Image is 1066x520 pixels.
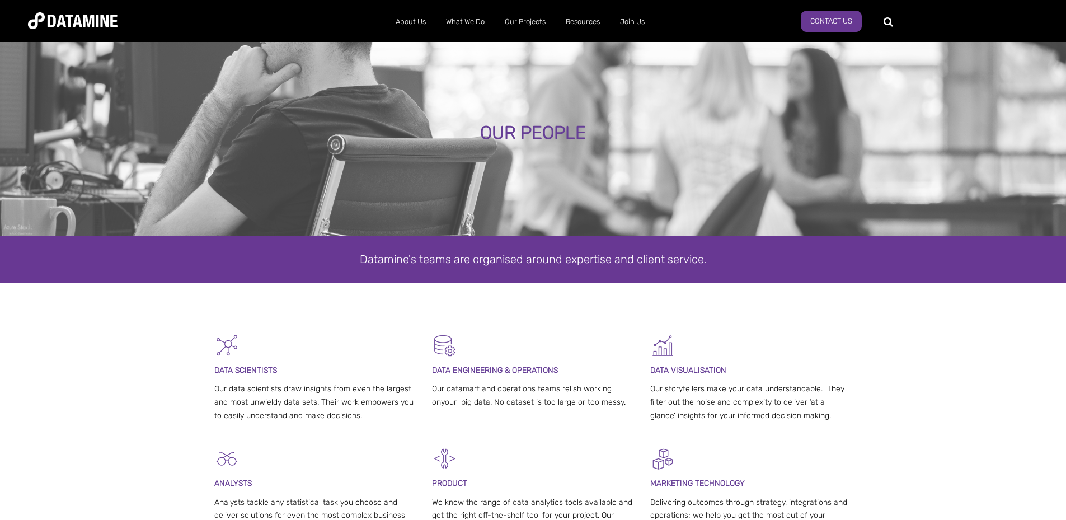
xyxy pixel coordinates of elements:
img: Graph 5 [650,333,675,358]
span: DATA VISUALISATION [650,366,726,375]
p: Our data scientists draw insights from even the largest and most unwieldy data sets. Their work e... [214,382,416,422]
img: Graph - Network [214,333,240,358]
a: What We Do [436,7,495,36]
img: Development [432,446,457,471]
span: Datamine's teams are organised around expertise and client service. [360,252,707,266]
span: MARKETING TECHNOLOGY [650,479,745,488]
a: Contact Us [801,11,862,32]
img: Datamart [432,333,457,358]
p: Our storytellers make your data understandable. They filter out the noise and complexity to deliv... [650,382,852,422]
a: About Us [386,7,436,36]
a: Our Projects [495,7,556,36]
span: ANALYSTS [214,479,252,488]
span: PRODUCT [432,479,467,488]
a: Resources [556,7,610,36]
img: Digital Activation [650,446,675,471]
div: OUR PEOPLE [121,123,945,143]
img: Analysts [214,446,240,471]
span: DATA ENGINEERING & OPERATIONS [432,366,558,375]
span: DATA SCIENTISTS [214,366,277,375]
img: Datamine [28,12,118,29]
p: Our datamart and operations teams relish working onyour big data. No dataset is too large or too ... [432,382,634,409]
a: Join Us [610,7,655,36]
